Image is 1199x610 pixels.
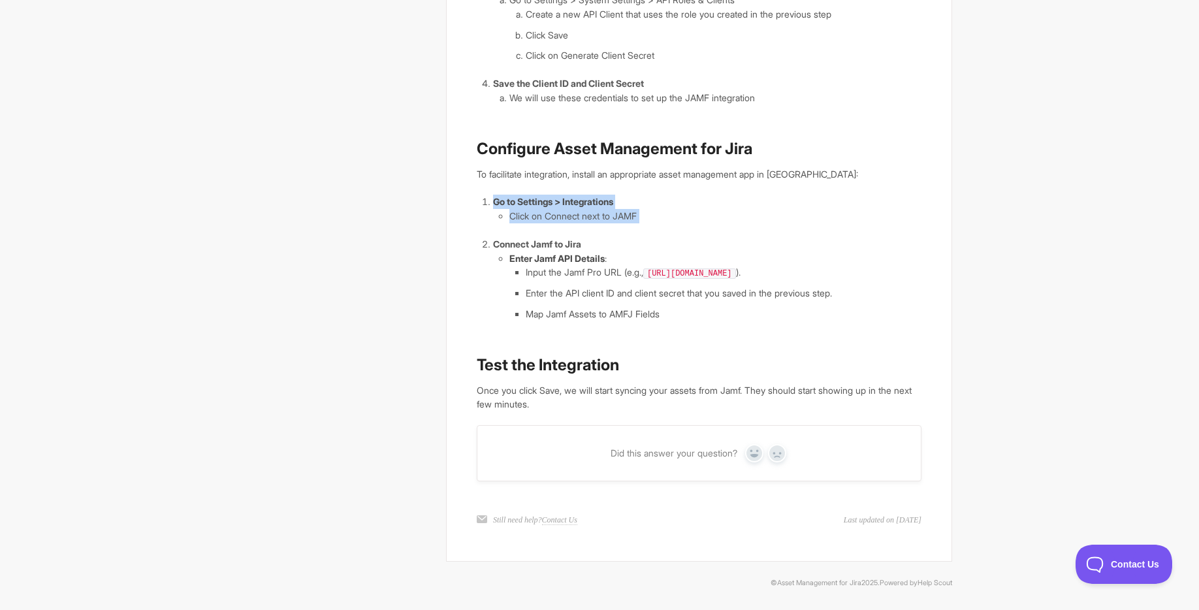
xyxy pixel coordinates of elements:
[509,251,921,321] li: :
[509,253,605,264] strong: Enter Jamf API Details
[477,355,921,376] h2: Test the Integration
[526,7,921,22] li: Create a new API Client that uses the role you created in the previous step
[526,48,921,63] li: Click on Generate Client Secret
[844,514,921,526] time: Last updated on [DATE]
[880,579,952,587] span: Powered by
[611,447,737,459] span: Did this answer your question?
[477,167,921,182] p: To facilitate integration, install an appropriate asset management app in [GEOGRAPHIC_DATA]:
[526,28,921,42] li: Click Save
[509,209,921,223] li: Click on Connect next to JAMF
[526,286,921,300] li: Enter the API client ID and client secret that you saved in the previous step.
[493,514,577,526] p: Still need help?
[526,265,921,280] li: Input the Jamf Pro URL (e.g., ).
[777,579,861,587] a: Asset Management for Jira
[918,579,952,587] a: Help Scout
[493,78,644,89] b: Save the Client ID and Client Secret
[247,577,952,589] p: © 2025.
[1076,545,1173,584] iframe: Toggle Customer Support
[643,268,736,279] code: [URL][DOMAIN_NAME]
[542,515,577,525] a: Contact Us
[477,138,921,159] h2: Configure Asset Management for Jira
[509,91,921,105] li: We will use these credentials to set up the JAMF integration
[493,238,581,249] b: Connect Jamf to Jira
[526,307,921,321] li: Map Jamf Assets to AMFJ Fields
[493,196,613,207] strong: Go to Settings > Integrations
[477,383,921,411] p: Once you click Save, we will start syncing your assets from Jamf. They should start showing up in...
